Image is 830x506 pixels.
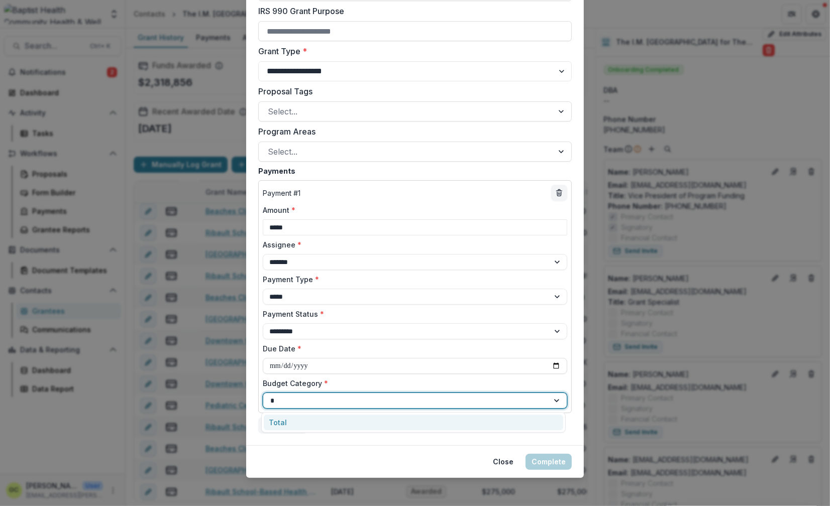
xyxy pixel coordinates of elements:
[263,188,300,198] p: Payment # 1
[263,343,561,354] label: Due Date
[526,454,572,470] button: Complete
[258,85,566,97] label: Proposal Tags
[487,454,520,470] button: Close
[269,417,287,428] div: Total
[258,45,566,57] label: Grant Type
[263,274,561,285] label: Payment Type
[263,378,561,389] label: Budget Category
[258,125,566,138] label: Program Areas
[263,239,561,250] label: Assignee
[258,166,566,176] label: Payments
[258,417,307,433] button: + Payment
[258,5,566,17] label: IRS 990 Grant Purpose
[263,309,561,319] label: Payment Status
[551,185,567,201] button: delete
[263,205,561,215] label: Amount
